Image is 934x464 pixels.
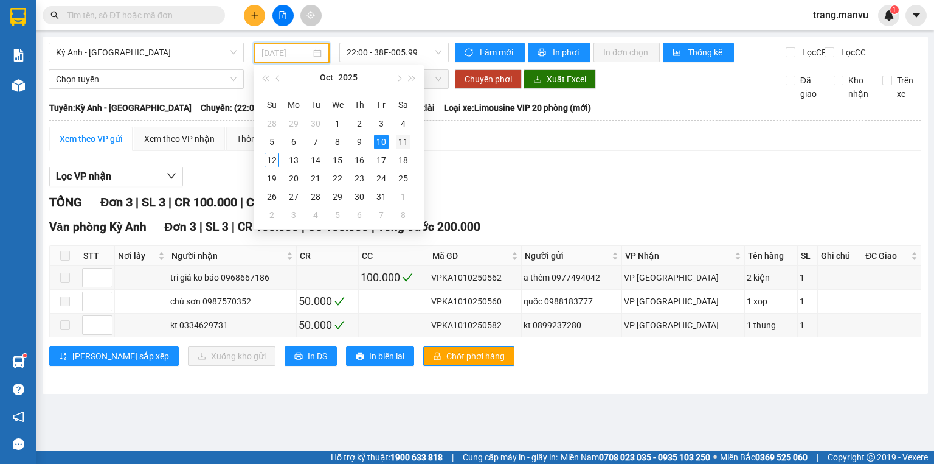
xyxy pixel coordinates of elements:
button: bar-chartThống kê [663,43,734,62]
div: kt 0334629731 [170,318,294,332]
div: 7 [308,135,323,149]
td: 2025-11-07 [370,206,392,224]
span: In phơi [553,46,581,59]
td: VPKA1010250582 [429,314,522,337]
div: kt 0899237280 [524,318,620,332]
div: 18 [396,153,410,167]
td: 2025-10-18 [392,151,414,169]
th: Fr [370,95,392,114]
span: Tổng cước 200.000 [378,220,480,234]
span: Người nhận [171,249,284,262]
td: 2025-10-01 [327,114,348,133]
span: Miền Bắc [720,451,808,464]
img: solution-icon [12,49,25,62]
div: 30 [352,189,367,204]
td: 2025-11-03 [283,206,305,224]
span: Làm mới [480,46,515,59]
span: 22:00 - 38F-005.99 [347,43,442,62]
td: 2025-11-08 [392,206,414,224]
b: Tuyến: Kỳ Anh - [GEOGRAPHIC_DATA] [49,103,192,113]
div: 3 [286,208,301,222]
div: 5 [265,135,279,149]
td: 2025-10-26 [261,188,283,206]
span: message [13,438,24,450]
button: aim [300,5,322,26]
span: printer [294,352,303,362]
span: Văn phòng Kỳ Anh [49,220,147,234]
div: 50.000 [299,293,357,310]
td: 2025-10-06 [283,133,305,151]
div: 2 kiện [747,271,795,284]
input: 10/10/2025 [261,46,310,60]
td: 2025-10-21 [305,169,327,188]
div: 11 [396,135,410,149]
td: 2025-10-27 [283,188,305,206]
button: downloadXuống kho gửi [188,346,275,366]
td: VP Mỹ Đình [622,314,745,337]
input: Tìm tên, số ĐT hoặc mã đơn [67,9,210,22]
button: printerIn phơi [528,43,590,62]
div: 4 [308,208,323,222]
div: 1 thung [747,318,795,332]
span: Kỳ Anh - Hà Nội [56,43,237,62]
div: 8 [330,135,345,149]
div: 1 [800,295,815,308]
button: 2025 [338,65,358,90]
div: 5 [330,208,345,222]
span: bar-chart [673,48,683,58]
button: sort-ascending[PERSON_NAME] sắp xếp [49,346,179,366]
th: Th [348,95,370,114]
div: VPKA1010250582 [431,318,519,332]
div: VPKA1010250562 [431,271,519,284]
div: 12 [265,153,279,167]
button: Oct [320,65,333,90]
th: CR [297,246,359,266]
span: question-circle [13,384,24,395]
th: Tên hàng [745,246,798,266]
td: 2025-10-29 [327,188,348,206]
td: 2025-11-01 [392,188,414,206]
span: | [817,451,818,464]
strong: 0369 525 060 [755,452,808,462]
td: 2025-09-29 [283,114,305,133]
td: 2025-11-04 [305,206,327,224]
div: 8 [396,208,410,222]
td: 2025-11-05 [327,206,348,224]
div: VPKA1010250560 [431,295,519,308]
td: 2025-10-08 [327,133,348,151]
div: 23 [352,171,367,186]
span: printer [356,352,364,362]
img: warehouse-icon [12,79,25,92]
td: VPKA1010250562 [429,266,522,290]
td: 2025-11-06 [348,206,370,224]
span: copyright [867,453,875,462]
span: caret-down [911,10,922,21]
td: VPKA1010250560 [429,290,522,314]
th: Mo [283,95,305,114]
span: Hỗ trợ kỹ thuật: [331,451,443,464]
span: SL 3 [142,195,165,209]
span: | [232,220,235,234]
span: CR 100.000 [238,220,299,234]
span: VP Nhận [625,249,732,262]
th: CC [359,246,429,266]
span: Đơn 3 [165,220,197,234]
div: 1 xop [747,295,795,308]
td: 2025-10-24 [370,169,392,188]
div: VP [GEOGRAPHIC_DATA] [624,295,742,308]
div: VP [GEOGRAPHIC_DATA] [624,271,742,284]
div: Xem theo VP nhận [144,132,215,146]
div: 26 [265,189,279,204]
span: CC 100.000 [246,195,309,209]
div: 4 [396,116,410,131]
span: Lọc VP nhận [56,169,111,184]
div: 15 [330,153,345,167]
th: Tu [305,95,327,114]
div: 22 [330,171,345,186]
div: tri giá ko báo 0968667186 [170,271,294,284]
div: chú sơn 0987570352 [170,295,294,308]
th: SL [798,246,818,266]
td: 2025-09-28 [261,114,283,133]
span: ĐC Giao [865,249,908,262]
span: | [240,195,243,209]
